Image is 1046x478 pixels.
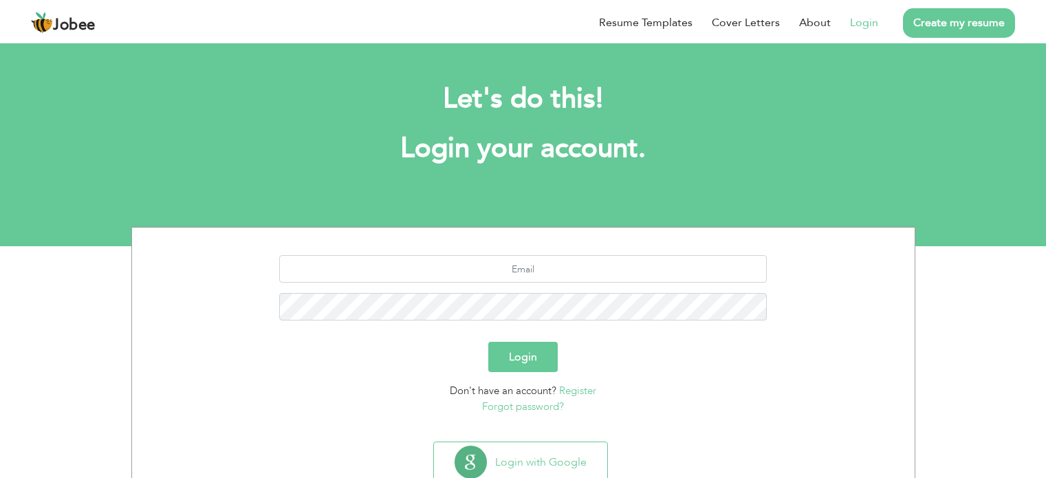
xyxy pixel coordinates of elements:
[152,131,895,166] h1: Login your account.
[482,400,564,413] a: Forgot password?
[799,14,831,31] a: About
[31,12,96,34] a: Jobee
[488,342,558,372] button: Login
[850,14,878,31] a: Login
[450,384,556,398] span: Don't have an account?
[279,255,767,283] input: Email
[903,8,1015,38] a: Create my resume
[53,18,96,33] span: Jobee
[152,81,895,117] h2: Let's do this!
[31,12,53,34] img: jobee.io
[559,384,596,398] a: Register
[599,14,693,31] a: Resume Templates
[712,14,780,31] a: Cover Letters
